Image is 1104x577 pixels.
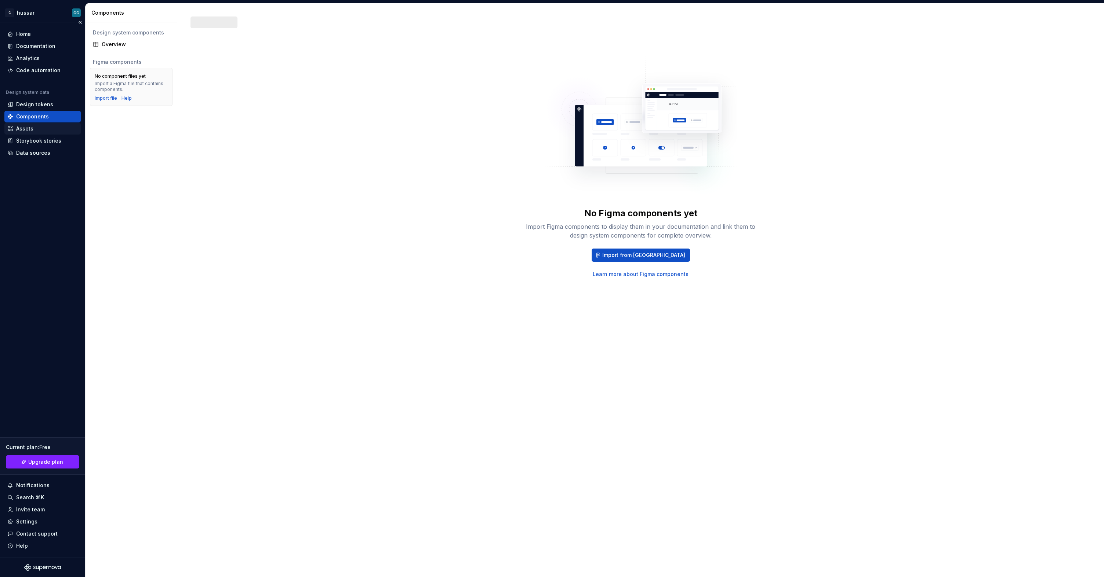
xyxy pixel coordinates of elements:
[4,504,81,515] a: Invite team
[4,147,81,159] a: Data sources
[16,518,37,525] div: Settings
[4,28,81,40] a: Home
[5,8,14,17] div: C
[16,125,33,132] div: Assets
[28,458,63,466] span: Upgrade plan
[16,506,45,513] div: Invite team
[6,455,79,468] a: Upgrade plan
[24,564,61,571] svg: Supernova Logo
[4,52,81,64] a: Analytics
[121,95,132,101] a: Help
[584,207,697,219] div: No Figma components yet
[16,55,40,62] div: Analytics
[4,99,81,110] a: Design tokens
[4,528,81,540] button: Contact support
[16,494,44,501] div: Search ⌘K
[75,17,85,27] button: Collapse sidebar
[17,9,34,16] div: hussar
[16,67,61,74] div: Code automation
[523,222,758,240] div: Import Figma components to display them in your documentation and link them to design system comp...
[4,516,81,528] a: Settings
[4,65,81,76] a: Code automation
[16,30,31,38] div: Home
[4,40,81,52] a: Documentation
[4,111,81,122] a: Components
[16,137,61,144] div: Storybook stories
[73,10,79,16] div: CC
[16,542,28,550] div: Help
[6,444,79,451] div: Current plan : Free
[16,101,53,108] div: Design tokens
[90,38,172,50] a: Overview
[16,149,50,157] div: Data sources
[4,135,81,147] a: Storybook stories
[4,492,81,503] button: Search ⌘K
[95,81,168,92] div: Import a Figma file that contains components.
[95,95,117,101] button: Import file
[16,113,49,120] div: Components
[95,73,146,79] div: No component files yet
[593,271,689,278] a: Learn more about Figma components
[16,43,55,50] div: Documentation
[602,251,685,259] span: Import from [GEOGRAPHIC_DATA]
[6,89,49,95] div: Design system data
[16,530,58,537] div: Contact support
[4,123,81,135] a: Assets
[102,41,170,48] div: Overview
[93,29,170,36] div: Design system components
[1,5,84,21] button: ChussarCC
[93,58,170,66] div: Figma components
[4,540,81,552] button: Help
[592,249,690,262] button: Import from [GEOGRAPHIC_DATA]
[4,479,81,491] button: Notifications
[91,9,174,16] div: Components
[16,482,50,489] div: Notifications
